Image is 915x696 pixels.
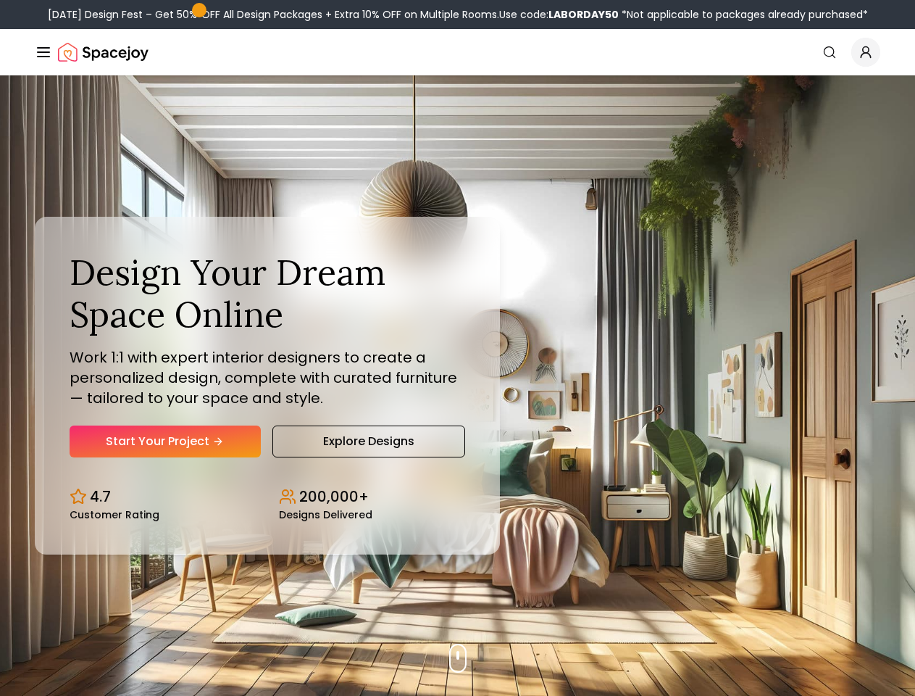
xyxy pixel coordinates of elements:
p: 4.7 [90,486,111,507]
nav: Global [35,29,880,75]
a: Spacejoy [58,38,149,67]
h1: Design Your Dream Space Online [70,252,465,335]
div: [DATE] Design Fest – Get 50% OFF All Design Packages + Extra 10% OFF on Multiple Rooms. [48,7,868,22]
a: Start Your Project [70,426,261,457]
b: LABORDAY50 [548,7,619,22]
a: Explore Designs [272,426,465,457]
img: Spacejoy Logo [58,38,149,67]
span: *Not applicable to packages already purchased* [619,7,868,22]
small: Customer Rating [70,510,159,520]
p: Work 1:1 with expert interior designers to create a personalized design, complete with curated fu... [70,347,465,408]
p: 200,000+ [299,486,369,507]
small: Designs Delivered [279,510,372,520]
span: Use code: [499,7,619,22]
div: Design stats [70,475,465,520]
